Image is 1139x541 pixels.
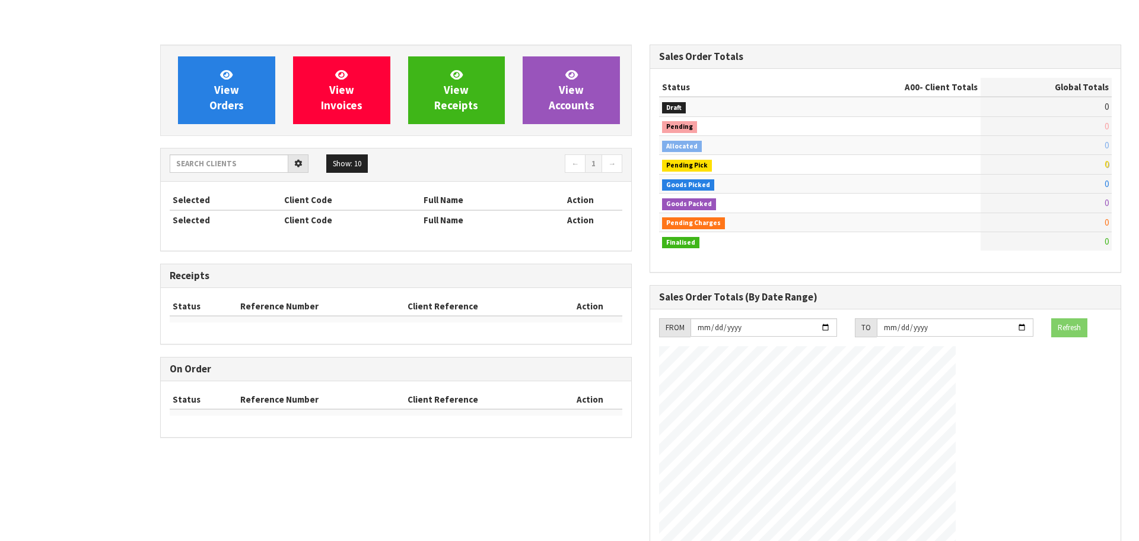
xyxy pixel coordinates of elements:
[662,160,712,172] span: Pending Pick
[281,191,421,210] th: Client Code
[659,318,691,337] div: FROM
[170,297,237,316] th: Status
[662,121,697,133] span: Pending
[170,210,281,229] th: Selected
[662,237,699,249] span: Finalised
[662,102,686,114] span: Draft
[170,191,281,210] th: Selected
[809,78,981,97] th: - Client Totals
[523,56,620,124] a: ViewAccounts
[662,141,702,153] span: Allocated
[1105,236,1109,247] span: 0
[1105,101,1109,112] span: 0
[659,292,1112,303] h3: Sales Order Totals (By Date Range)
[170,270,622,281] h3: Receipts
[981,78,1112,97] th: Global Totals
[565,154,586,173] a: ←
[209,68,244,112] span: View Orders
[1105,217,1109,228] span: 0
[905,81,920,93] span: A00
[237,390,405,409] th: Reference Number
[421,210,538,229] th: Full Name
[659,51,1112,62] h3: Sales Order Totals
[557,390,622,409] th: Action
[1105,197,1109,208] span: 0
[662,217,725,229] span: Pending Charges
[326,154,368,173] button: Show: 10
[549,68,594,112] span: View Accounts
[293,56,390,124] a: ViewInvoices
[538,191,622,210] th: Action
[434,68,478,112] span: View Receipts
[662,179,714,191] span: Goods Picked
[1051,318,1087,337] button: Refresh
[178,56,275,124] a: ViewOrders
[281,210,421,229] th: Client Code
[170,390,237,409] th: Status
[602,154,622,173] a: →
[421,191,538,210] th: Full Name
[1105,159,1109,170] span: 0
[408,56,505,124] a: ViewReceipts
[1105,178,1109,189] span: 0
[170,154,288,173] input: Search clients
[170,363,622,375] h3: On Order
[237,297,405,316] th: Reference Number
[1105,121,1109,132] span: 0
[538,210,622,229] th: Action
[405,390,557,409] th: Client Reference
[405,297,557,316] th: Client Reference
[1105,140,1109,151] span: 0
[662,198,716,210] span: Goods Packed
[557,297,622,316] th: Action
[405,154,622,175] nav: Page navigation
[659,78,809,97] th: Status
[855,318,877,337] div: TO
[321,68,362,112] span: View Invoices
[585,154,602,173] a: 1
